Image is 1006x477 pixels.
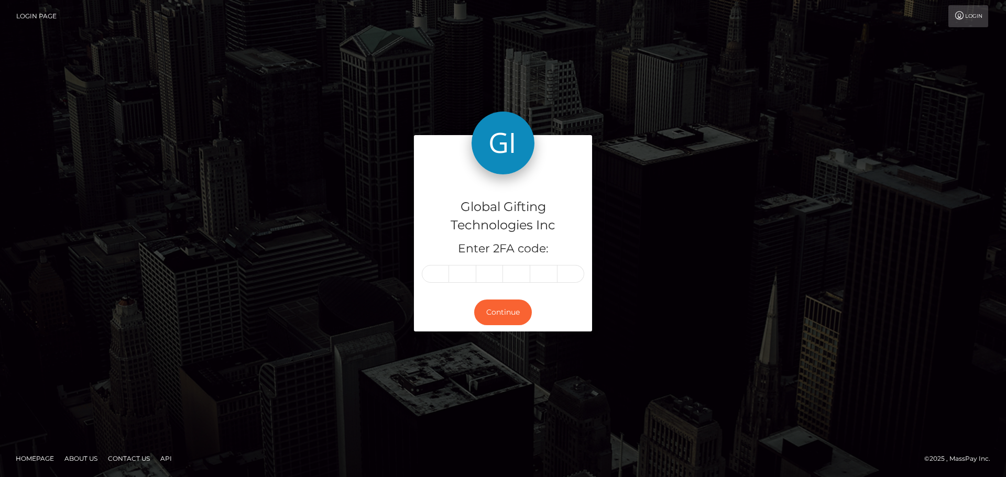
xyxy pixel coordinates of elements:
[12,450,58,467] a: Homepage
[60,450,102,467] a: About Us
[924,453,998,464] div: © 2025 , MassPay Inc.
[948,5,988,27] a: Login
[422,241,584,257] h5: Enter 2FA code:
[104,450,154,467] a: Contact Us
[472,112,534,174] img: Global Gifting Technologies Inc
[474,299,532,325] button: Continue
[156,450,176,467] a: API
[422,198,584,235] h4: Global Gifting Technologies Inc
[16,5,57,27] a: Login Page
